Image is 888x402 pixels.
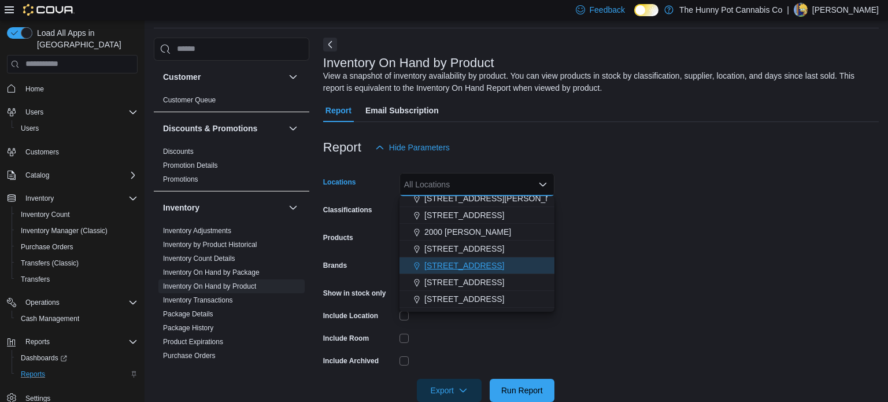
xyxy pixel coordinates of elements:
button: [STREET_ADDRESS] [399,274,554,291]
a: Customer Queue [163,96,216,104]
span: Transfers [21,275,50,284]
a: Inventory On Hand by Package [163,268,260,276]
button: Customer [163,71,284,83]
button: Catalog [2,167,142,183]
a: Inventory Count Details [163,255,235,263]
a: Transfers (Classic) [16,256,83,270]
a: Customers [21,145,64,159]
span: Reports [25,337,50,346]
button: Users [2,104,142,120]
span: [STREET_ADDRESS] [424,310,504,322]
a: Inventory Transactions [163,296,233,304]
button: [STREET_ADDRESS] [399,207,554,224]
span: Promotions [163,175,198,184]
span: [STREET_ADDRESS] [424,276,504,288]
h3: Inventory On Hand by Product [323,56,494,70]
span: Load All Apps in [GEOGRAPHIC_DATA] [32,27,138,50]
button: Catalog [21,168,54,182]
span: Transfers [16,272,138,286]
a: Inventory Count [16,208,75,222]
button: Users [21,105,48,119]
span: Dashboards [21,353,67,363]
a: Discounts [163,147,194,156]
div: Discounts & Promotions [154,145,309,191]
button: Cash Management [12,311,142,327]
a: Package History [163,324,213,332]
button: [STREET_ADDRESS] [399,257,554,274]
a: Users [16,121,43,135]
div: View a snapshot of inventory availability by product. You can view products in stock by classific... [323,70,873,94]
span: Inventory Count [21,210,70,219]
h3: Inventory [163,202,199,213]
span: Users [16,121,138,135]
span: 2000 [PERSON_NAME] [424,226,511,238]
button: Discounts & Promotions [163,123,284,134]
span: Feedback [590,4,625,16]
button: Run Report [490,379,554,402]
p: | [787,3,789,17]
button: Inventory [21,191,58,205]
span: Operations [25,298,60,307]
label: Brands [323,261,347,270]
span: Inventory Manager (Classic) [21,226,108,235]
span: Promotion Details [163,161,218,170]
div: Inventory [154,224,309,395]
button: Discounts & Promotions [286,121,300,135]
div: Shannon Shute [794,3,808,17]
span: Catalog [25,171,49,180]
button: Close list of options [538,180,547,189]
span: Inventory Manager (Classic) [16,224,138,238]
h3: Customer [163,71,201,83]
span: Inventory Adjustments [163,226,231,235]
button: [STREET_ADDRESS][PERSON_NAME] [399,190,554,207]
button: [STREET_ADDRESS] [399,241,554,257]
button: Purchase Orders [12,239,142,255]
span: Customers [21,145,138,159]
span: Users [25,108,43,117]
button: Customer [286,70,300,84]
span: [STREET_ADDRESS] [424,293,504,305]
button: Reports [21,335,54,349]
button: Customers [2,143,142,160]
label: Products [323,233,353,242]
a: Inventory Adjustments [163,227,231,235]
span: Inventory On Hand by Product [163,282,256,291]
button: Inventory [286,201,300,215]
span: [STREET_ADDRESS] [424,260,504,271]
span: [STREET_ADDRESS][PERSON_NAME] [424,193,571,204]
span: Inventory Count [16,208,138,222]
button: [STREET_ADDRESS] [399,308,554,324]
a: Cash Management [16,312,84,326]
button: Home [2,80,142,97]
span: Purchase Orders [21,242,73,252]
div: Customer [154,93,309,112]
button: 2000 [PERSON_NAME] [399,224,554,241]
a: Product Expirations [163,338,223,346]
button: Users [12,120,142,137]
span: Report [325,99,351,122]
button: Transfers (Classic) [12,255,142,271]
span: Inventory On Hand by Package [163,268,260,277]
span: Dark Mode [634,16,635,17]
a: Inventory On Hand by Product [163,282,256,290]
span: Home [25,84,44,94]
span: Purchase Orders [163,351,216,360]
a: Dashboards [16,351,72,365]
button: [STREET_ADDRESS] [399,291,554,308]
a: Home [21,82,49,96]
button: Hide Parameters [371,136,454,159]
span: Inventory [21,191,138,205]
button: Inventory Manager (Classic) [12,223,142,239]
span: Users [21,124,39,133]
span: Cash Management [21,314,79,323]
p: [PERSON_NAME] [812,3,879,17]
a: Transfers [16,272,54,286]
a: Inventory Manager (Classic) [16,224,112,238]
span: Transfers (Classic) [21,259,79,268]
span: Export [424,379,475,402]
a: Reports [16,367,50,381]
a: Package Details [163,310,213,318]
span: Dashboards [16,351,138,365]
h3: Report [323,141,361,154]
label: Include Archived [323,356,379,366]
